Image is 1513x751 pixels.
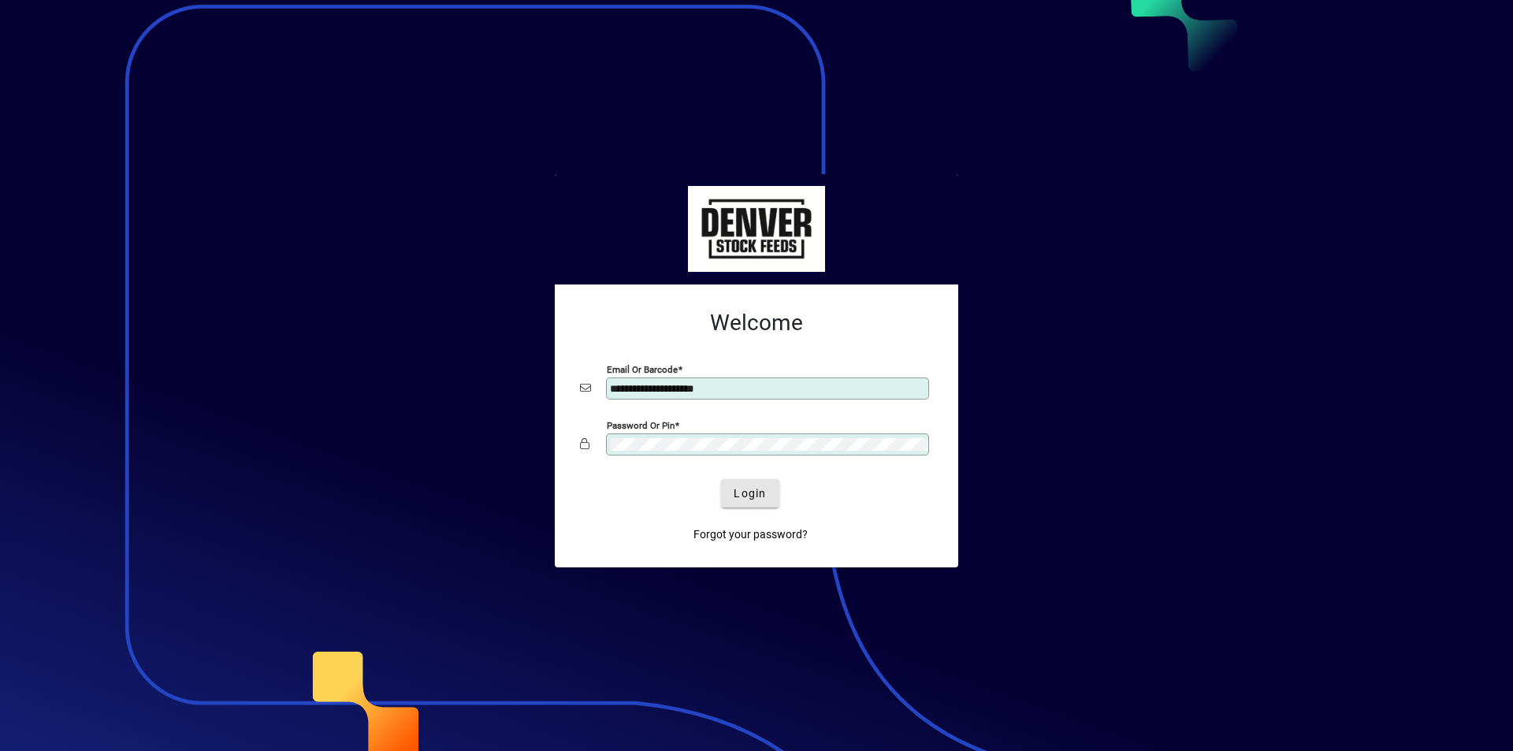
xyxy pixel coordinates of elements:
[607,420,675,431] mat-label: Password or Pin
[607,364,678,375] mat-label: Email or Barcode
[687,520,814,548] a: Forgot your password?
[734,485,766,502] span: Login
[721,479,779,507] button: Login
[580,310,933,336] h2: Welcome
[693,526,808,543] span: Forgot your password?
